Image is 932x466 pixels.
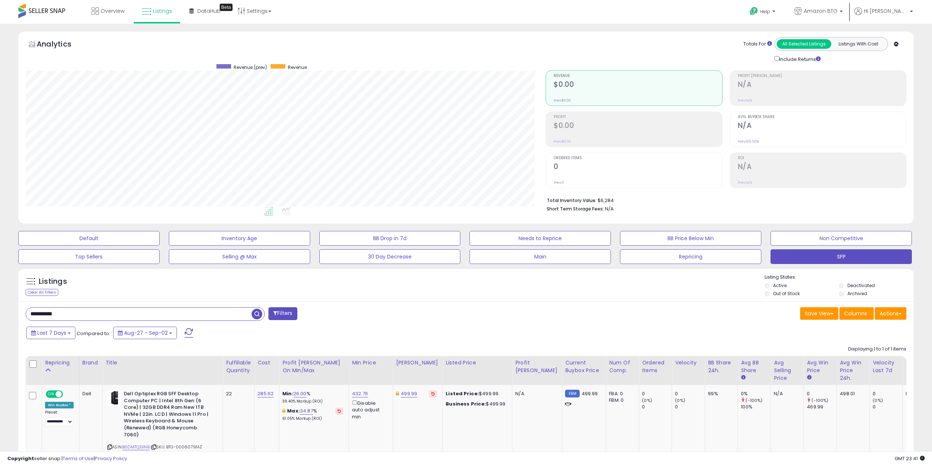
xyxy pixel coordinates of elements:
button: BB Price Below Min [620,231,761,246]
b: Business Price: [446,400,486,407]
h5: Analytics [37,39,86,51]
div: Min Price [352,359,390,367]
h2: N/A [738,80,906,90]
div: 0 [675,404,705,410]
h2: 0 [554,162,722,172]
b: Dell Optiplex RGB SFF Desktop Computer PC | Intel 8th Gen (6 Core) | 32GB DDR4 Ram New 1TB NVMe |... [124,390,213,440]
h2: $0.00 [554,80,722,90]
span: Overview [101,7,125,15]
div: Avg BB Share [741,359,768,374]
span: ROI [738,156,906,160]
small: FBM [565,390,579,397]
div: Dell [82,390,97,397]
button: BB Drop in 7d [319,231,461,246]
div: $499.99 [446,401,506,407]
div: 498.01 [840,390,864,397]
button: Top Sellers [18,249,160,264]
span: Profit [PERSON_NAME] [738,74,906,78]
a: 26.00 [293,390,307,397]
span: 2025-09-10 23:41 GMT [895,455,925,462]
div: 100% [741,404,771,410]
small: Prev: $0.00 [554,139,571,144]
div: Totals For [743,41,772,48]
a: 34.87 [300,407,313,415]
div: 0% [741,390,771,397]
span: Help [760,8,770,15]
b: Short Term Storage Fees: [547,206,604,212]
span: Amazon BTG [804,7,838,15]
div: Tooltip anchor [220,4,233,11]
button: Needs to Reprice [469,231,611,246]
div: [PERSON_NAME] [396,359,439,367]
span: Revenue [288,64,307,70]
small: (0%) [642,397,652,403]
div: seller snap | | [7,455,127,462]
div: N/A [774,390,798,397]
div: FBA: 0 [609,390,633,397]
div: Win BuyBox * [45,402,74,408]
div: Clear All Filters [26,289,58,296]
div: Avg Win Price 24h. [840,359,866,382]
h2: N/A [738,162,906,172]
span: ON [47,391,56,397]
div: Current Buybox Price [565,359,603,374]
button: All Selected Listings [777,39,831,49]
div: 0 [807,390,836,397]
button: Repricing [620,249,761,264]
h2: N/A [738,121,906,131]
li: $6,284 [547,195,901,204]
button: Selling @ Max [169,249,310,264]
strong: Copyright [7,455,34,462]
div: % [282,390,343,404]
div: Include Returns [769,55,829,63]
span: Aug-27 - Sep-02 [124,329,168,337]
button: Default [18,231,160,246]
i: Get Help [749,7,758,16]
div: FBM: 0 [609,397,633,404]
p: 39.40% Markup (ROI) [282,399,343,404]
div: 0 [873,404,902,410]
p: 61.05% Markup (ROI) [282,416,343,421]
span: Last 7 Days [37,329,66,337]
small: Prev: N/A [738,180,752,185]
button: Main [469,249,611,264]
b: Listed Price: [446,390,479,397]
button: Save View [800,307,838,320]
div: Avg Win Price [807,359,833,374]
div: Preset: [45,410,74,426]
small: Avg Win Price. [807,374,811,381]
div: BB Share 24h. [708,359,735,374]
a: 285.62 [257,390,274,397]
div: Num of Comp. [609,359,636,374]
small: Prev: 100.00% [738,139,759,144]
span: Revenue (prev) [234,64,267,70]
div: 0 [873,390,902,397]
div: Fulfillable Quantity [226,359,251,374]
small: (-100%) [812,397,828,403]
button: Filters [268,307,297,320]
div: 0 [642,404,672,410]
h2: $0.00 [554,121,722,131]
span: DataHub [197,7,220,15]
b: Min: [282,390,293,397]
p: Listing States: [765,274,914,281]
button: 30 Day Decrease [319,249,461,264]
a: Privacy Policy [95,455,127,462]
div: Listed Price [446,359,509,367]
span: Avg. Buybox Share [738,115,906,119]
div: Profit [PERSON_NAME] [515,359,559,374]
a: Hi [PERSON_NAME] [854,7,913,24]
button: Listings With Cost [831,39,885,49]
div: 469.99 [807,404,836,410]
small: (0%) [873,397,883,403]
small: Prev: $0.00 [554,98,571,103]
small: Prev: 0 [554,180,564,185]
div: Velocity Last 7d [873,359,899,374]
a: Help [744,1,783,24]
a: Terms of Use [63,455,94,462]
a: 432.76 [352,390,368,397]
label: Archived [847,290,867,297]
small: (-100%) [746,397,762,403]
span: Listings [153,7,172,15]
label: Deactivated [847,282,875,289]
